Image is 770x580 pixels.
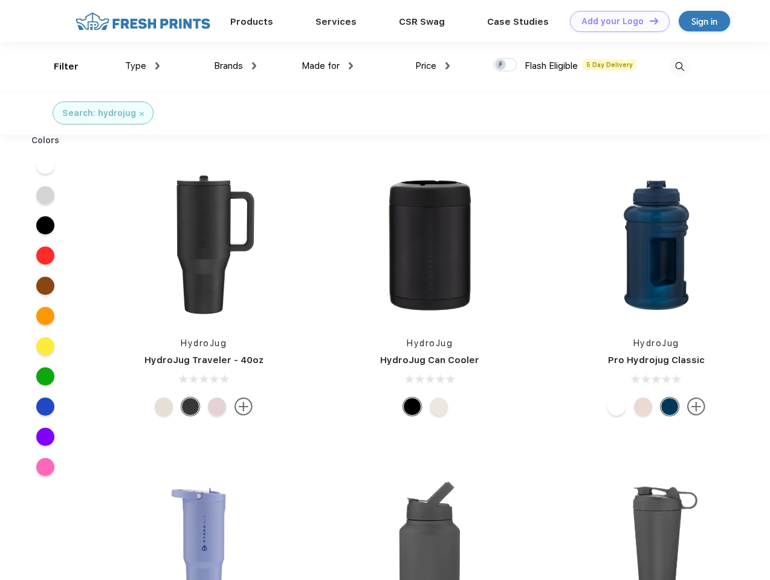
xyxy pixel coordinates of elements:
a: Pro Hydrojug Classic [608,355,705,366]
img: dropdown.png [155,62,160,69]
img: dropdown.png [252,62,256,69]
div: White [607,398,626,416]
img: fo%20logo%202.webp [72,11,214,32]
img: func=resize&h=266 [576,164,737,325]
img: more.svg [235,398,253,416]
img: func=resize&h=266 [349,164,510,325]
span: Flash Eligible [525,60,578,71]
a: HydroJug [181,338,227,348]
a: HydroJug [407,338,453,348]
a: HydroJug [633,338,679,348]
img: dropdown.png [349,62,353,69]
div: Cream [430,398,448,416]
img: dropdown.png [445,62,450,69]
img: desktop_search.svg [670,57,690,77]
a: HydroJug Traveler - 40oz [144,355,264,366]
div: Black [403,398,421,416]
div: Search: hydrojug [62,107,136,120]
a: Products [230,16,273,27]
div: Add your Logo [581,16,644,27]
div: Navy [661,398,679,416]
img: filter_cancel.svg [140,112,144,116]
div: Sign in [691,14,717,28]
a: Sign in [679,11,730,31]
div: Pink Sand [634,398,652,416]
img: more.svg [687,398,705,416]
div: Black [181,398,199,416]
span: Brands [214,60,243,71]
span: Price [415,60,436,71]
div: Colors [22,134,69,147]
span: Type [125,60,146,71]
img: func=resize&h=266 [123,164,284,325]
span: Made for [302,60,340,71]
span: 5 Day Delivery [583,59,636,70]
img: DT [650,18,658,24]
div: Pink Sand [208,398,226,416]
a: HydroJug Can Cooler [380,355,479,366]
div: Filter [54,60,79,74]
div: Cream [155,398,173,416]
